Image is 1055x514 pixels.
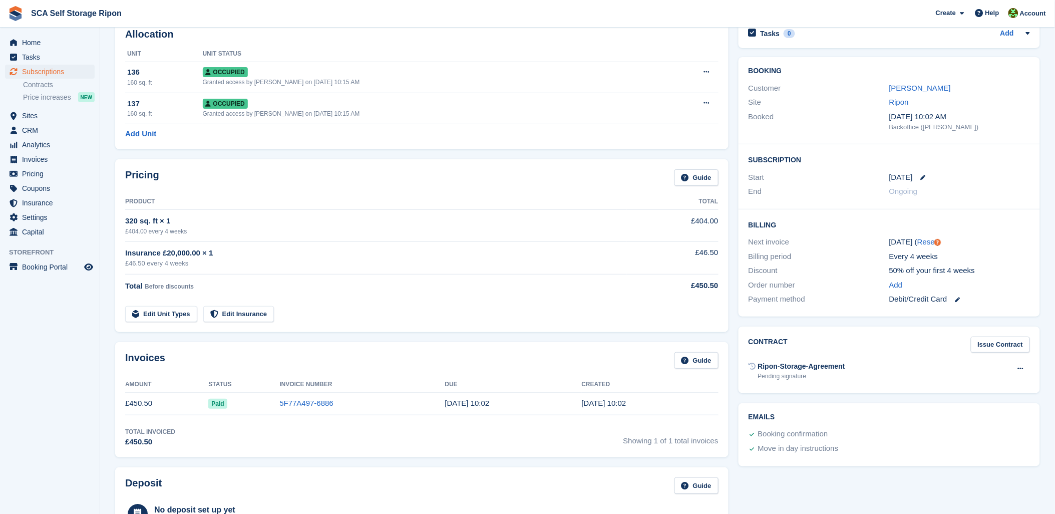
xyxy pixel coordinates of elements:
[971,337,1030,353] a: Issue Contract
[5,167,95,181] a: menu
[22,65,82,79] span: Subscriptions
[749,236,889,248] div: Next invoice
[936,8,956,18] span: Create
[749,154,1030,164] h2: Subscription
[749,186,889,197] div: End
[208,399,227,409] span: Paid
[749,67,1030,75] h2: Booking
[78,92,95,102] div: NEW
[889,265,1030,277] div: 50% off your first 4 weeks
[22,123,82,137] span: CRM
[22,167,82,181] span: Pricing
[125,436,175,448] div: £450.50
[582,377,719,393] th: Created
[22,225,82,239] span: Capital
[23,93,71,102] span: Price increases
[889,294,1030,305] div: Debit/Credit Card
[125,427,175,436] div: Total Invoiced
[627,241,719,274] td: £46.50
[933,238,942,247] div: Tooltip anchor
[784,29,795,38] div: 0
[5,36,95,50] a: menu
[125,128,156,140] a: Add Unit
[22,260,82,274] span: Booking Portal
[203,306,274,323] a: Edit Insurance
[445,399,490,407] time: 2025-09-05 09:02:37 UTC
[5,196,95,210] a: menu
[1020,9,1046,19] span: Account
[749,111,889,132] div: Booked
[8,6,23,21] img: stora-icon-8386f47178a22dfd0bd8f6a31ec36ba5ce8667c1dd55bd0f319d3a0aa187defe.svg
[889,98,909,106] a: Ripon
[125,215,627,227] div: 320 sq. ft × 1
[125,392,208,415] td: £450.50
[127,78,203,87] div: 160 sq. ft
[22,196,82,210] span: Insurance
[889,111,1030,123] div: [DATE] 10:02 AM
[889,172,913,183] time: 2025-09-04 00:00:00 UTC
[758,443,839,455] div: Move in day instructions
[22,138,82,152] span: Analytics
[889,84,951,92] a: [PERSON_NAME]
[749,280,889,291] div: Order number
[125,247,627,259] div: Insurance £20,000.00 × 1
[27,5,126,22] a: SCA Self Storage Ripon
[145,283,194,290] span: Before discounts
[125,282,143,290] span: Total
[5,123,95,137] a: menu
[674,477,719,494] a: Guide
[125,194,627,210] th: Product
[582,399,626,407] time: 2025-09-04 09:02:37 UTC
[203,46,658,62] th: Unit Status
[22,152,82,166] span: Invoices
[5,65,95,79] a: menu
[749,413,1030,421] h2: Emails
[22,36,82,50] span: Home
[749,294,889,305] div: Payment method
[889,236,1030,248] div: [DATE] ( )
[674,352,719,369] a: Guide
[5,260,95,274] a: menu
[5,152,95,166] a: menu
[208,377,279,393] th: Status
[125,352,165,369] h2: Invoices
[627,194,719,210] th: Total
[889,251,1030,263] div: Every 4 weeks
[5,109,95,123] a: menu
[985,8,999,18] span: Help
[758,428,828,440] div: Booking confirmation
[125,259,627,269] div: £46.50 every 4 weeks
[674,169,719,186] a: Guide
[761,29,780,38] h2: Tasks
[889,122,1030,132] div: Backoffice ([PERSON_NAME])
[889,280,903,291] a: Add
[22,109,82,123] span: Sites
[127,98,203,110] div: 137
[203,109,658,118] div: Granted access by [PERSON_NAME] on [DATE] 10:15 AM
[125,477,162,494] h2: Deposit
[5,225,95,239] a: menu
[125,377,208,393] th: Amount
[889,187,918,195] span: Ongoing
[203,99,248,109] span: Occupied
[758,372,845,381] div: Pending signature
[5,138,95,152] a: menu
[22,181,82,195] span: Coupons
[22,50,82,64] span: Tasks
[749,219,1030,229] h2: Billing
[125,306,197,323] a: Edit Unit Types
[749,265,889,277] div: Discount
[127,109,203,118] div: 160 sq. ft
[5,50,95,64] a: menu
[125,227,627,236] div: £404.00 every 4 weeks
[23,80,95,90] a: Contracts
[203,67,248,77] span: Occupied
[623,427,719,448] span: Showing 1 of 1 total invoices
[9,247,100,258] span: Storefront
[23,92,95,103] a: Price increases NEW
[749,97,889,108] div: Site
[5,210,95,224] a: menu
[627,210,719,241] td: £404.00
[627,280,719,292] div: £450.50
[749,172,889,183] div: Start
